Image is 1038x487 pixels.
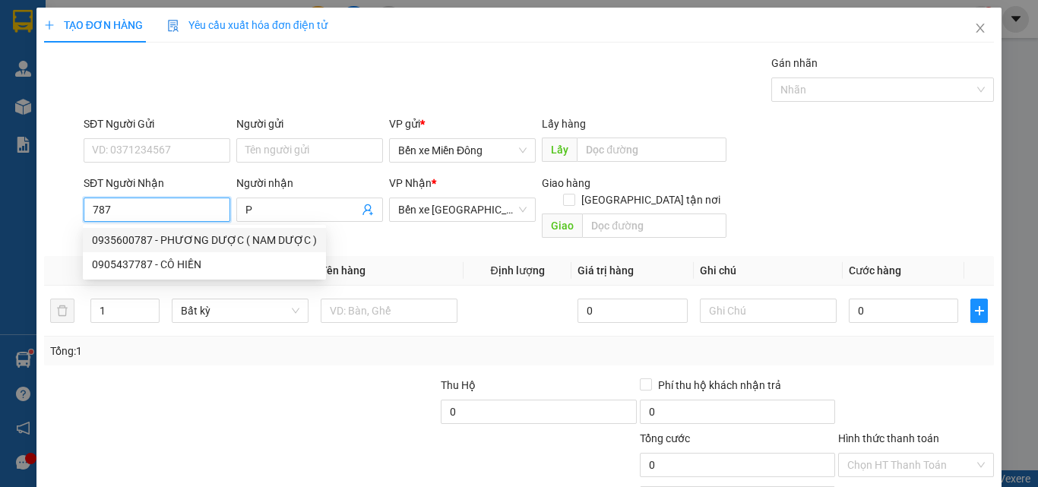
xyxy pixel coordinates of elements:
[700,299,837,323] input: Ghi Chú
[321,299,457,323] input: VD: Bàn, Ghế
[970,299,988,323] button: plus
[640,432,690,444] span: Tổng cước
[398,198,527,221] span: Bến xe Quảng Ngãi
[389,115,536,132] div: VP gửi
[8,82,105,115] li: VP Bến xe Miền Đông
[771,57,818,69] label: Gán nhãn
[92,232,317,248] div: 0935600787 - PHƯƠNG DƯỢC ( NAM DƯỢC )
[398,139,527,162] span: Bến xe Miền Đông
[694,256,843,286] th: Ghi chú
[92,256,317,273] div: 0905437787 - CÔ HIỀN
[490,264,544,277] span: Định lượng
[542,118,586,130] span: Lấy hàng
[578,264,634,277] span: Giá trị hàng
[236,175,383,191] div: Người nhận
[582,213,726,238] input: Dọc đường
[83,228,326,252] div: 0935600787 - PHƯƠNG DƯỢC ( NAM DƯỢC )
[974,22,986,34] span: close
[236,115,383,132] div: Người gửi
[84,115,230,132] div: SĐT Người Gửi
[441,379,476,391] span: Thu Hộ
[83,252,326,277] div: 0905437787 - CÔ HIỀN
[542,177,590,189] span: Giao hàng
[167,20,179,32] img: icon
[181,299,299,322] span: Bất kỳ
[105,82,202,132] li: VP Bến xe [GEOGRAPHIC_DATA]
[652,377,787,394] span: Phí thu hộ khách nhận trả
[362,204,374,216] span: user-add
[50,299,74,323] button: delete
[44,20,55,30] span: plus
[849,264,901,277] span: Cước hàng
[389,177,432,189] span: VP Nhận
[578,299,687,323] input: 0
[575,191,726,208] span: [GEOGRAPHIC_DATA] tận nơi
[971,305,987,317] span: plus
[321,264,366,277] span: Tên hàng
[50,343,402,359] div: Tổng: 1
[959,8,1002,50] button: Close
[167,19,328,31] span: Yêu cầu xuất hóa đơn điện tử
[84,175,230,191] div: SĐT Người Nhận
[44,19,143,31] span: TẠO ĐƠN HÀNG
[577,138,726,162] input: Dọc đường
[8,8,220,65] li: Rạng Đông Buslines
[838,432,939,444] label: Hình thức thanh toán
[542,213,582,238] span: Giao
[542,138,577,162] span: Lấy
